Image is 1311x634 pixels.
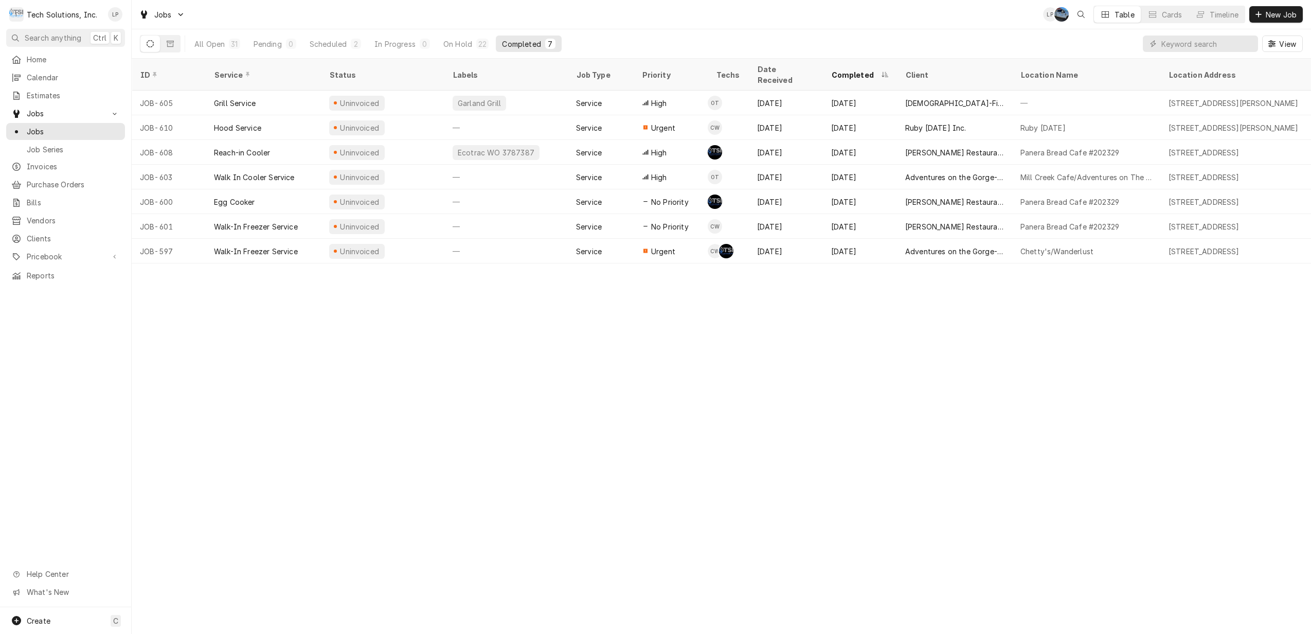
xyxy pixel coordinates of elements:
div: JOB-608 [132,140,206,165]
div: Scheduled [310,39,347,49]
a: Jobs [6,123,125,140]
div: 0 [422,39,428,49]
div: Uninvoiced [339,122,381,133]
div: Labels [453,69,560,80]
div: [STREET_ADDRESS] [1169,246,1240,257]
div: AF [708,145,722,160]
span: Bills [27,197,120,208]
div: Priority [642,69,697,80]
a: Purchase Orders [6,176,125,193]
div: JP [1054,7,1069,22]
div: Job Type [576,69,625,80]
div: — [444,189,568,214]
span: Vendors [27,215,120,226]
div: Service [576,197,602,207]
a: Vendors [6,212,125,229]
div: Uninvoiced [339,147,381,158]
span: Jobs [27,108,104,119]
div: Panera Bread Cafe #202329 [1020,221,1119,232]
div: Service [576,98,602,109]
span: Clients [27,233,120,244]
div: Adventures on the Gorge-Aramark Destinations [905,172,1004,183]
div: Shaun Booth's Avatar [719,244,733,258]
div: Service [576,246,602,257]
button: Search anythingCtrlK [6,29,125,47]
div: JOB-610 [132,115,206,140]
button: New Job [1249,6,1303,23]
div: SB [708,195,722,209]
span: View [1277,39,1298,49]
div: On Hold [443,39,472,49]
div: Austin Fox's Avatar [708,145,722,160]
div: — [444,165,568,189]
div: [DATE] [823,165,897,189]
a: Go to Jobs [135,6,189,23]
div: Otis Tooley's Avatar [708,96,722,110]
div: [DATE] [749,115,823,140]
div: 0 [288,39,294,49]
span: C [113,615,118,626]
a: Bills [6,194,125,211]
a: Go to Pricebook [6,248,125,265]
div: [DATE] [823,189,897,214]
div: LP [1043,7,1057,22]
div: [DATE] [749,140,823,165]
div: [STREET_ADDRESS][PERSON_NAME] [1169,98,1299,109]
div: LP [108,7,122,22]
span: Create [27,617,50,625]
span: Urgent [651,246,675,257]
div: Status [329,69,434,80]
div: Coleton Wallace's Avatar [708,244,722,258]
span: Jobs [27,126,120,137]
a: Go to Help Center [6,566,125,583]
div: [STREET_ADDRESS] [1169,197,1240,207]
div: [DATE] [749,165,823,189]
div: Walk-In Freezer Service [214,221,298,232]
span: Ctrl [93,32,106,43]
div: Uninvoiced [339,197,381,207]
div: [STREET_ADDRESS][PERSON_NAME] [1169,122,1299,133]
div: Hood Service [214,122,261,133]
span: High [651,98,667,109]
div: Egg Cooker [214,197,255,207]
div: [DATE] [749,239,823,263]
a: Clients [6,230,125,247]
div: Joe Paschal's Avatar [1054,7,1069,22]
a: Reports [6,267,125,284]
div: Table [1115,9,1135,20]
div: Ecotrac WO 3787387 [457,147,535,158]
div: — [444,239,568,263]
div: [DEMOGRAPHIC_DATA]-Fil-A - 00177 [GEOGRAPHIC_DATA][PERSON_NAME] [905,98,1004,109]
a: Go to Jobs [6,105,125,122]
div: CW [708,219,722,234]
div: Panera Bread Cafe #202329 [1020,147,1119,158]
div: Cards [1162,9,1182,20]
div: [STREET_ADDRESS] [1169,147,1240,158]
div: CW [708,120,722,135]
span: Help Center [27,569,119,579]
div: Service [214,69,311,80]
div: Grill Service [214,98,256,109]
div: Walk In Cooler Service [214,172,295,183]
div: CW [708,244,722,258]
a: Job Series [6,141,125,158]
div: Uninvoiced [339,172,381,183]
div: — [444,115,568,140]
div: Service [576,122,602,133]
div: Pending [254,39,282,49]
div: 22 [478,39,487,49]
div: 31 [231,39,238,49]
div: [PERSON_NAME] Restaurant Group [905,221,1004,232]
span: No Priority [651,221,689,232]
div: JOB-600 [132,189,206,214]
a: Home [6,51,125,68]
span: Job Series [27,144,120,155]
span: Pricebook [27,251,104,262]
div: Adventures on the Gorge-Aramark Destinations [905,246,1004,257]
div: ID [140,69,195,80]
div: Garland Grill [457,98,502,109]
div: Lisa Paschal's Avatar [108,7,122,22]
div: Coleton Wallace's Avatar [708,120,722,135]
span: Jobs [154,9,172,20]
span: New Job [1264,9,1299,20]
